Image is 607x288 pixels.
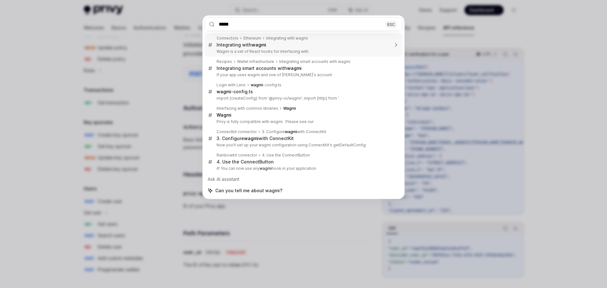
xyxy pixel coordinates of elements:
p: If your app uses wagmi and one of [PERSON_NAME]'s account [217,72,389,77]
span: Can you tell me about wagmi? [215,187,282,194]
div: -config.ts [251,83,281,88]
div: Integrating with wagmi [266,36,308,41]
b: wagmi [285,129,297,134]
div: Integrating smart accounts with wagmi [279,59,350,64]
p: it! You can now use any hook in your application [217,166,389,171]
div: Connectkit connector [217,129,257,134]
b: wagmi [251,83,263,87]
div: Ask AI assistant [205,174,402,185]
p: Wagmi is a set of React hooks for interfacing with [217,49,389,54]
p: Privy is fully compatible with wagmi . Please see our [217,119,389,124]
div: Rainbowkit connector [217,153,257,158]
div: 4. Use the ConnectButton [262,153,310,158]
div: Wallet infrastructure [237,59,274,64]
div: Recipes [217,59,232,64]
b: wagmi [260,166,272,171]
p: Now you'll set up your wagmi configuration using ConnectKit's getDefaultConfig [217,143,389,148]
b: Wagmi [283,106,296,111]
b: wagmi [244,136,259,141]
div: 3. Configure with ConnectKit [262,129,326,134]
div: Ethereum [243,36,261,41]
div: 4. Use the ConnectButton [217,159,274,165]
b: wagmi [252,42,266,47]
b: wagmi [217,89,231,94]
div: Integrating with [217,42,266,48]
b: Wagmi [217,112,231,118]
div: ESC [385,21,397,28]
div: Integrating smart accounts with [217,65,302,71]
div: -config.ts [217,89,253,95]
div: Connectors [217,36,238,41]
p: import {createConfig} from '@privy-io/wagmi'; import {http} from ' [217,96,389,101]
div: Interfacing with common libraries [217,106,278,111]
div: 3. Configure with ConnectKit [217,136,294,141]
b: wagmi [287,65,302,71]
div: Login with Lens [217,83,246,88]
